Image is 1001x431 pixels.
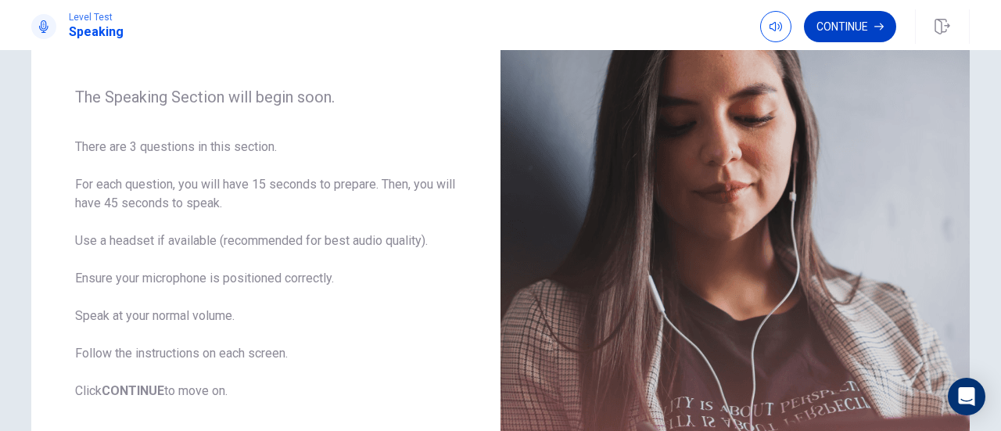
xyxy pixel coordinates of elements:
span: Level Test [69,12,124,23]
b: CONTINUE [102,383,164,398]
div: Open Intercom Messenger [948,378,985,415]
h1: Speaking [69,23,124,41]
button: Continue [804,11,896,42]
span: The Speaking Section will begin soon. [75,88,457,106]
span: There are 3 questions in this section. For each question, you will have 15 seconds to prepare. Th... [75,138,457,400]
